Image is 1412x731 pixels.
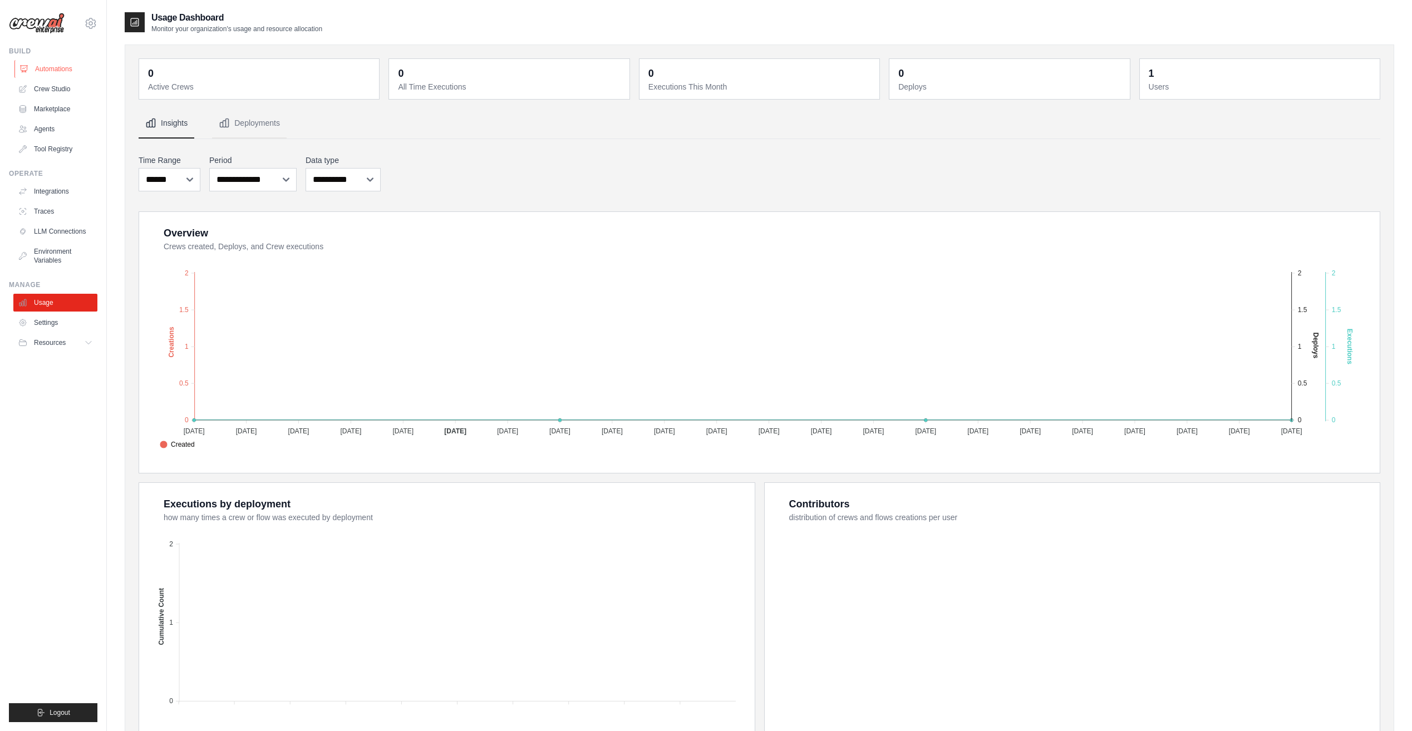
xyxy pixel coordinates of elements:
[139,108,1380,139] nav: Tabs
[169,697,173,705] tspan: 0
[13,100,97,118] a: Marketplace
[34,338,66,347] span: Resources
[602,427,623,435] tspan: [DATE]
[212,108,287,139] button: Deployments
[1332,343,1336,350] tspan: 1
[13,120,97,138] a: Agents
[151,11,322,24] h2: Usage Dashboard
[1298,343,1302,350] tspan: 1
[1332,379,1341,387] tspan: 0.5
[236,427,257,435] tspan: [DATE]
[179,379,189,387] tspan: 0.5
[648,66,654,81] div: 0
[1312,332,1320,358] text: Deploys
[1124,427,1145,435] tspan: [DATE]
[306,155,381,166] label: Data type
[169,619,173,626] tspan: 1
[9,47,97,56] div: Build
[185,269,189,277] tspan: 2
[549,427,570,435] tspan: [DATE]
[148,66,154,81] div: 0
[497,427,518,435] tspan: [DATE]
[967,427,988,435] tspan: [DATE]
[158,588,165,645] text: Cumulative Count
[164,512,741,523] dt: how many times a crew or flow was executed by deployment
[13,140,97,158] a: Tool Registry
[13,294,97,312] a: Usage
[1332,269,1336,277] tspan: 2
[164,225,208,241] div: Overview
[168,327,175,358] text: Creations
[179,306,189,314] tspan: 1.5
[13,80,97,98] a: Crew Studio
[50,708,70,717] span: Logout
[340,427,361,435] tspan: [DATE]
[1346,329,1354,364] text: Executions
[398,66,404,81] div: 0
[654,427,675,435] tspan: [DATE]
[13,314,97,332] a: Settings
[148,81,372,92] dt: Active Crews
[13,243,97,269] a: Environment Variables
[1020,427,1041,435] tspan: [DATE]
[13,202,97,220] a: Traces
[169,540,173,548] tspan: 2
[185,343,189,350] tspan: 1
[1298,306,1307,314] tspan: 1.5
[1298,416,1302,424] tspan: 0
[789,512,1367,523] dt: distribution of crews and flows creations per user
[9,280,97,289] div: Manage
[444,427,466,435] tspan: [DATE]
[13,334,97,352] button: Resources
[1149,66,1154,81] div: 1
[1229,427,1250,435] tspan: [DATE]
[1177,427,1198,435] tspan: [DATE]
[160,439,195,450] span: Created
[139,108,194,139] button: Insights
[1281,427,1302,435] tspan: [DATE]
[9,169,97,178] div: Operate
[9,13,65,34] img: Logo
[811,427,832,435] tspan: [DATE]
[898,81,1123,92] dt: Deploys
[139,155,200,166] label: Time Range
[288,427,309,435] tspan: [DATE]
[398,81,622,92] dt: All Time Executions
[184,427,205,435] tspan: [DATE]
[1332,306,1341,314] tspan: 1.5
[13,223,97,240] a: LLM Connections
[13,182,97,200] a: Integrations
[706,427,727,435] tspan: [DATE]
[648,81,873,92] dt: Executions This Month
[164,241,1366,252] dt: Crews created, Deploys, and Crew executions
[759,427,780,435] tspan: [DATE]
[164,496,291,512] div: Executions by deployment
[1332,416,1336,424] tspan: 0
[1149,81,1373,92] dt: Users
[209,155,297,166] label: Period
[863,427,884,435] tspan: [DATE]
[392,427,414,435] tspan: [DATE]
[14,60,99,78] a: Automations
[1072,427,1093,435] tspan: [DATE]
[185,416,189,424] tspan: 0
[151,24,322,33] p: Monitor your organization's usage and resource allocation
[1298,269,1302,277] tspan: 2
[915,427,936,435] tspan: [DATE]
[789,496,850,512] div: Contributors
[9,703,97,722] button: Logout
[898,66,904,81] div: 0
[1298,379,1307,387] tspan: 0.5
